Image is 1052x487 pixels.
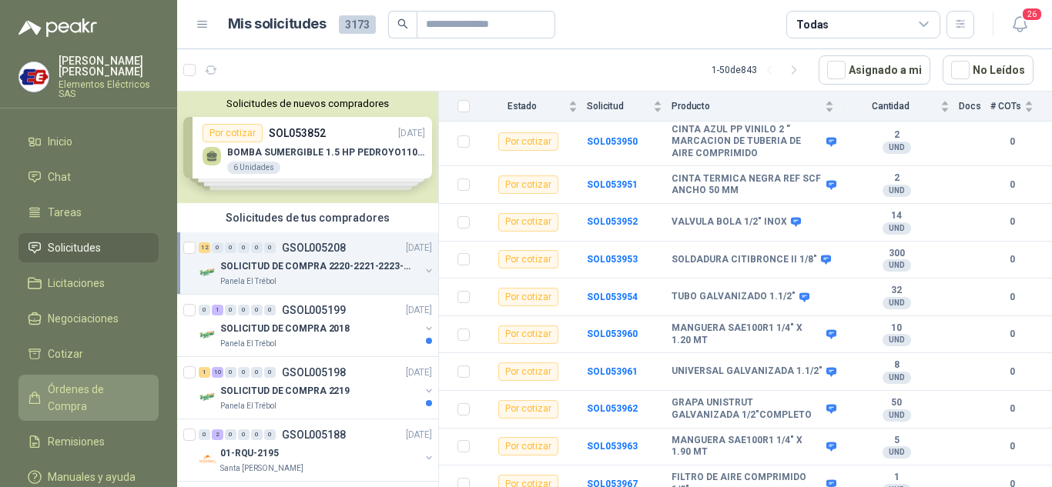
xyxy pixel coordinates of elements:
a: SOL053962 [587,403,638,414]
span: Solicitudes [48,239,101,256]
span: Inicio [48,133,72,150]
div: 1 - 50 de 843 [712,58,806,82]
div: Por cotizar [498,132,558,151]
b: 32 [843,285,950,297]
p: [DATE] [406,303,432,318]
b: CINTA TERMICA NEGRA REF SCF ANCHO 50 MM [672,173,823,197]
a: 0 1 0 0 0 0 GSOL005199[DATE] Company LogoSOLICITUD DE COMPRA 2018Panela El Trébol [199,301,435,350]
span: 26 [1021,7,1043,22]
a: SOL053953 [587,254,638,265]
span: # COTs [990,101,1021,112]
p: Panela El Trébol [220,400,276,412]
img: Logo peakr [18,18,97,37]
b: 300 [843,248,950,260]
img: Company Logo [199,263,217,282]
b: 0 [990,365,1034,379]
span: Chat [48,168,71,185]
a: Chat [18,162,159,192]
b: CINTA AZUL PP VINILO 2 ” MARCACION DE TUBERIA DE AIRE COMPRIMIDO [672,124,823,160]
div: Solicitudes de nuevos compradoresPor cotizarSOL053852[DATE] BOMBA SUMERGIBLE 1.5 HP PEDROYO110 VO... [177,92,438,203]
a: SOL053961 [587,366,638,377]
button: 26 [1006,11,1034,38]
p: GSOL005208 [282,242,346,253]
b: MANGUERA SAE100R1 1/4" X 1.20 MT [672,322,823,346]
a: Cotizar [18,339,159,369]
div: 0 [238,429,250,440]
b: SOLDADURA CITIBRONCE II 1/8" [672,254,817,266]
div: 0 [225,242,236,253]
p: GSOL005198 [282,367,346,378]
div: Por cotizar [498,362,558,381]
img: Company Logo [19,62,49,92]
div: 0 [264,305,276,315]
div: 12 [199,242,210,253]
a: Licitaciones [18,269,159,298]
a: 0 2 0 0 0 0 GSOL005188[DATE] Company Logo01-RQU-2195Santa [PERSON_NAME] [199,425,435,475]
div: 0 [264,367,276,378]
div: 0 [225,429,236,440]
div: UND [883,297,911,309]
a: Tareas [18,198,159,227]
p: GSOL005199 [282,305,346,315]
p: [DATE] [406,241,432,255]
div: 1 [212,305,223,315]
b: 14 [843,210,950,222]
button: Solicitudes de nuevos compradores [183,98,432,109]
div: UND [883,222,911,235]
b: 0 [990,135,1034,149]
div: 0 [251,242,263,253]
div: 0 [264,242,276,253]
b: 5 [843,435,950,447]
th: Docs [959,92,990,122]
p: SOLICITUD DE COMPRA 2220-2221-2223-2224 [220,259,412,274]
a: Remisiones [18,427,159,456]
div: Por cotizar [498,437,558,455]
b: 10 [843,322,950,335]
span: Manuales y ayuda [48,469,136,485]
b: MANGUERA SAE100R1 1/4" X 1.90 MT [672,435,823,459]
b: 0 [990,215,1034,229]
p: Panela El Trébol [220,275,276,288]
p: [DATE] [406,428,432,442]
div: 0 [199,305,210,315]
b: SOL053954 [587,292,638,302]
p: SOLICITUD DE COMPRA 2018 [220,322,350,336]
a: SOL053963 [587,441,638,452]
div: Todas [796,16,829,33]
div: 0 [251,429,263,440]
a: SOL053952 [587,216,638,227]
span: Producto [672,101,822,112]
button: No Leídos [943,55,1034,85]
b: GRAPA UNISTRUT GALVANIZADA 1/2"COMPLETO [672,397,823,421]
div: UND [883,446,911,459]
span: Cantidad [843,101,937,112]
a: SOL053951 [587,179,638,190]
a: 12 0 0 0 0 0 GSOL005208[DATE] Company LogoSOLICITUD DE COMPRA 2220-2221-2223-2224Panela El Trébol [199,238,435,288]
div: 0 [238,367,250,378]
a: Negociaciones [18,304,159,333]
div: UND [883,372,911,384]
div: 10 [212,367,223,378]
div: Por cotizar [498,213,558,232]
div: 0 [238,242,250,253]
b: 8 [843,359,950,372]
img: Company Logo [199,388,217,406]
b: 50 [843,397,950,409]
b: 0 [990,290,1034,305]
p: Panela El Trébol [220,338,276,350]
span: search [397,18,408,29]
div: 0 [199,429,210,440]
b: 1 [843,472,950,484]
div: 2 [212,429,223,440]
b: 2 [843,172,950,185]
th: # COTs [990,92,1052,122]
a: SOL053950 [587,136,638,147]
th: Solicitud [587,92,672,122]
b: 2 [843,129,950,142]
img: Company Logo [199,450,217,469]
p: Elementos Eléctricos SAS [59,80,159,98]
span: Cotizar [48,345,83,362]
